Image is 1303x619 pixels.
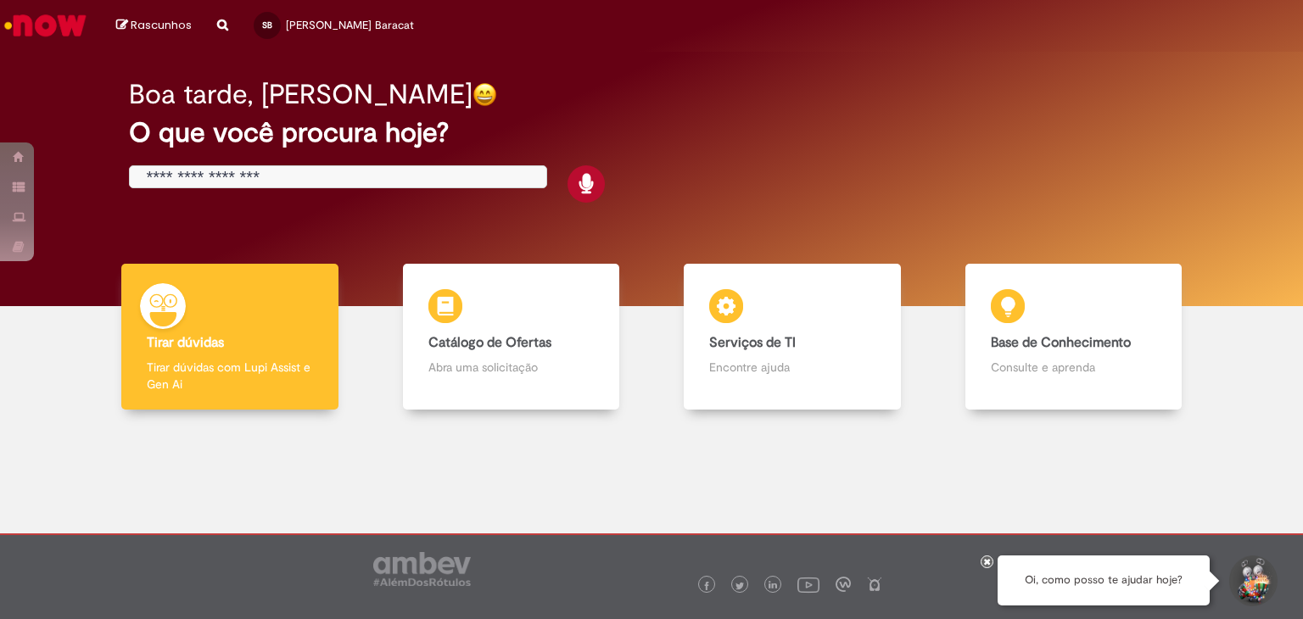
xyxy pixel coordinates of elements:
[116,18,192,34] a: Rascunhos
[735,582,744,590] img: logo_footer_twitter.png
[473,82,497,107] img: happy-face.png
[428,359,595,376] p: Abra uma solicitação
[867,577,882,592] img: logo_footer_naosei.png
[769,581,777,591] img: logo_footer_linkedin.png
[131,17,192,33] span: Rascunhos
[702,582,711,590] img: logo_footer_facebook.png
[836,577,851,592] img: logo_footer_workplace.png
[262,20,272,31] span: SB
[2,8,89,42] img: ServiceNow
[428,334,551,351] b: Catálogo de Ofertas
[991,359,1157,376] p: Consulte e aprenda
[797,573,819,595] img: logo_footer_youtube.png
[709,359,875,376] p: Encontre ajuda
[147,334,224,351] b: Tirar dúvidas
[129,80,473,109] h2: Boa tarde, [PERSON_NAME]
[371,264,652,410] a: Catálogo de Ofertas Abra uma solicitação
[709,334,796,351] b: Serviços de TI
[129,118,1175,148] h2: O que você procura hoje?
[651,264,933,410] a: Serviços de TI Encontre ajuda
[991,334,1131,351] b: Base de Conhecimento
[373,552,471,586] img: logo_footer_ambev_rotulo_gray.png
[89,264,371,410] a: Tirar dúvidas Tirar dúvidas com Lupi Assist e Gen Ai
[998,555,1210,605] div: Oi, como posso te ajudar hoje?
[147,359,313,393] p: Tirar dúvidas com Lupi Assist e Gen Ai
[933,264,1215,410] a: Base de Conhecimento Consulte e aprenda
[1227,555,1278,606] button: Iniciar Conversa de Suporte
[286,18,414,32] span: [PERSON_NAME] Baracat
